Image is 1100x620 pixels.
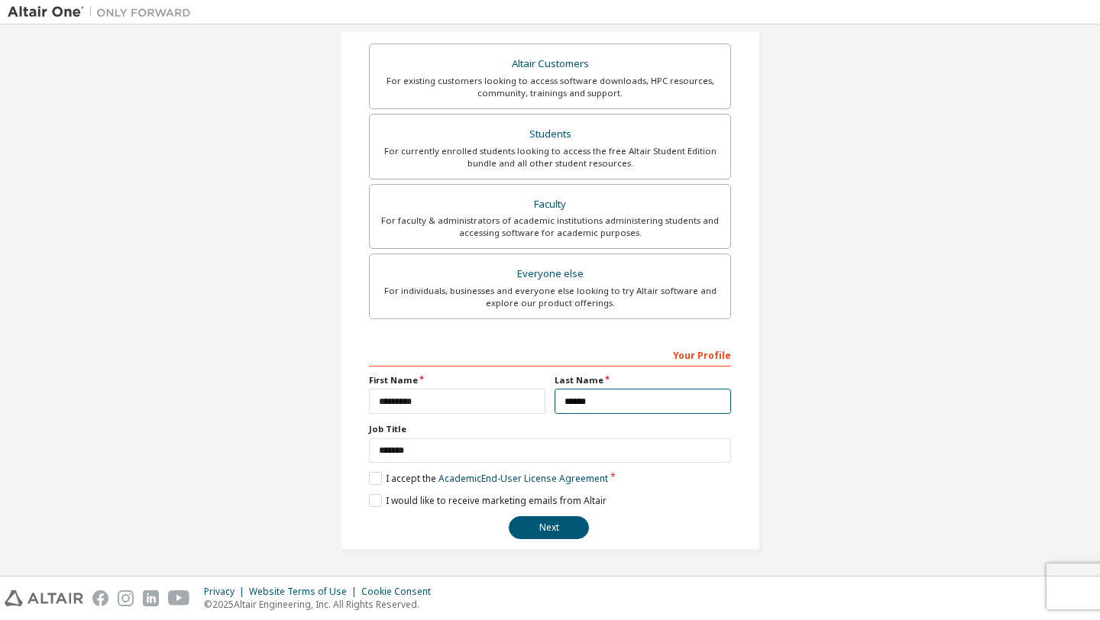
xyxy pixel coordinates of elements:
label: I would like to receive marketing emails from Altair [369,494,607,507]
img: youtube.svg [168,590,190,606]
div: For currently enrolled students looking to access the free Altair Student Edition bundle and all ... [379,145,721,170]
img: instagram.svg [118,590,134,606]
a: Academic End-User License Agreement [438,472,608,485]
label: First Name [369,374,545,386]
img: linkedin.svg [143,590,159,606]
label: I accept the [369,472,608,485]
div: For existing customers looking to access software downloads, HPC resources, community, trainings ... [379,75,721,99]
div: Altair Customers [379,53,721,75]
div: For individuals, businesses and everyone else looking to try Altair software and explore our prod... [379,285,721,309]
label: Job Title [369,423,731,435]
div: Students [379,124,721,145]
div: Your Profile [369,342,731,367]
div: Everyone else [379,263,721,285]
img: facebook.svg [92,590,108,606]
div: Cookie Consent [361,586,440,598]
div: Faculty [379,194,721,215]
div: Website Terms of Use [249,586,361,598]
img: Altair One [8,5,199,20]
img: altair_logo.svg [5,590,83,606]
div: Privacy [204,586,249,598]
div: For faculty & administrators of academic institutions administering students and accessing softwa... [379,215,721,239]
p: © 2025 Altair Engineering, Inc. All Rights Reserved. [204,598,440,611]
label: Last Name [555,374,731,386]
button: Next [509,516,589,539]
